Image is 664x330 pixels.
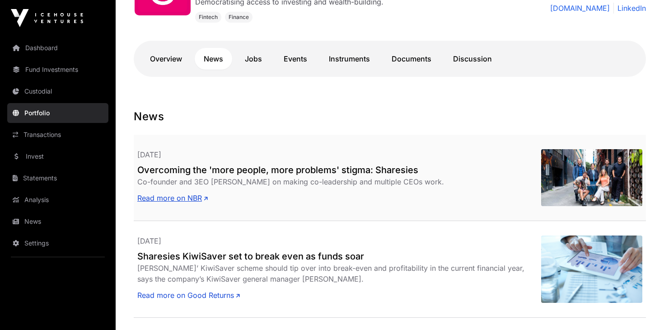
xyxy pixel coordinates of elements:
a: Analysis [7,190,108,210]
a: Documents [383,48,440,70]
a: Overcoming the 'more people, more problems' stigma: Sharesies [137,164,541,176]
a: Overview [141,48,191,70]
a: Transactions [7,125,108,145]
div: Co-founder and 3EO [PERSON_NAME] on making co-leadership and multiple CEOs work. [137,176,541,187]
a: Dashboard [7,38,108,58]
nav: Tabs [141,48,639,70]
a: Events [275,48,316,70]
a: Read more on Good Returns [137,290,240,301]
p: [DATE] [137,236,541,246]
a: Statements [7,168,108,188]
a: Instruments [320,48,379,70]
iframe: Chat Widget [619,287,664,330]
h1: News [134,109,646,124]
a: Portfolio [7,103,108,123]
a: Custodial [7,81,108,101]
span: Finance [229,14,249,21]
a: Sharesies KiwiSaver set to break even as funds soar [137,250,541,263]
img: Graph_Tablet.jpg [541,236,642,303]
a: [DOMAIN_NAME] [550,3,610,14]
p: [DATE] [137,149,541,160]
img: Icehouse Ventures Logo [11,9,83,27]
a: Settings [7,233,108,253]
a: Fund Investments [7,60,108,80]
a: News [195,48,232,70]
span: Fintech [199,14,218,21]
a: LinkedIn [613,3,646,14]
div: [PERSON_NAME]’ KiwiSaver scheme should tip over into break-even and profitability in the current ... [137,263,541,284]
a: Discussion [444,48,501,70]
img: Sharesies-co-founders_4407.jpeg [541,149,642,206]
a: Invest [7,146,108,166]
a: News [7,212,108,231]
a: Jobs [236,48,271,70]
a: Read more on NBR [137,193,208,203]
